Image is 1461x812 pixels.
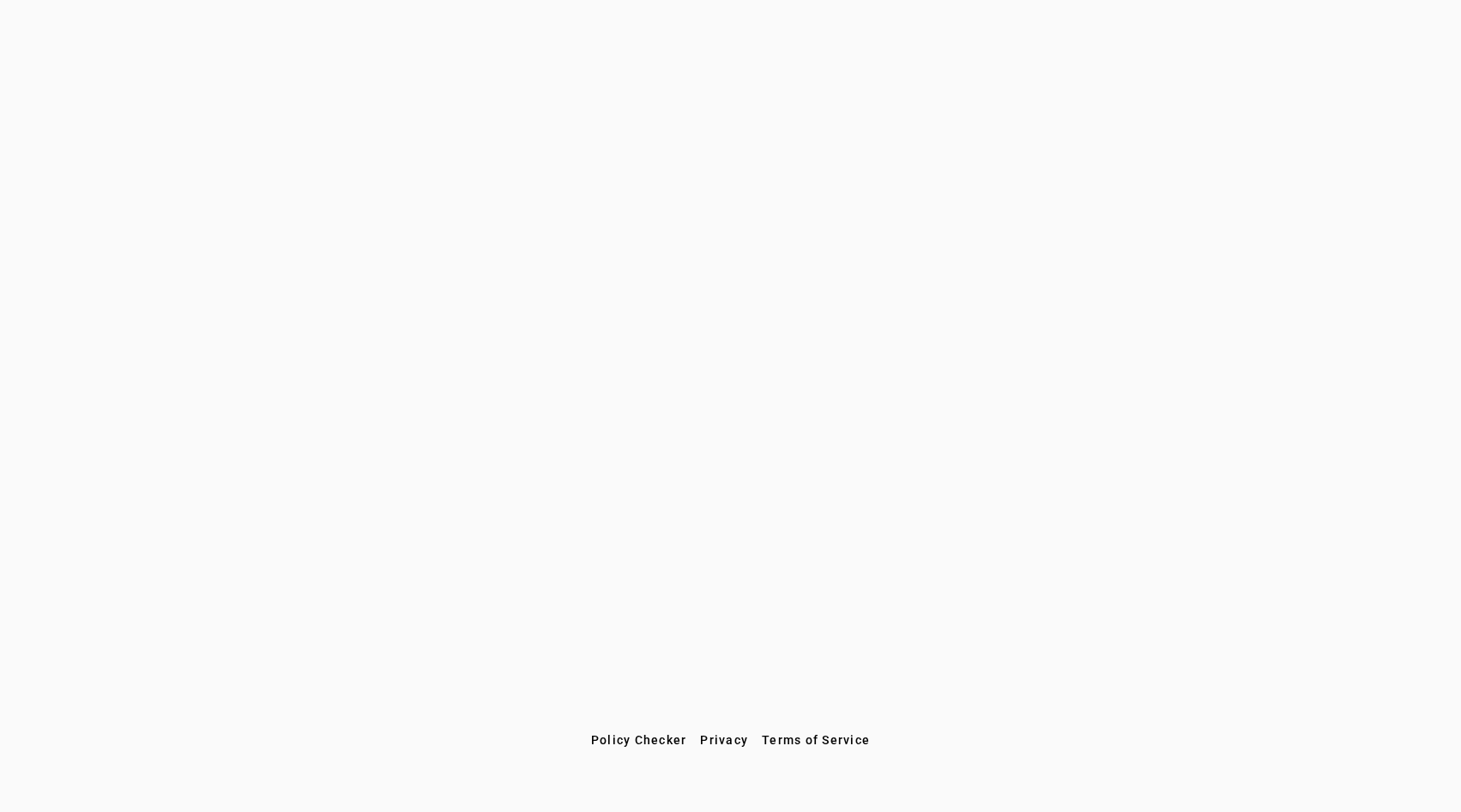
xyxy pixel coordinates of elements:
span: Policy Checker [591,733,687,747]
button: Policy Checker [584,725,694,755]
span: Terms of Service [762,733,870,747]
button: Terms of Service [755,725,877,755]
span: Privacy [700,733,748,747]
button: Privacy [693,725,755,755]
